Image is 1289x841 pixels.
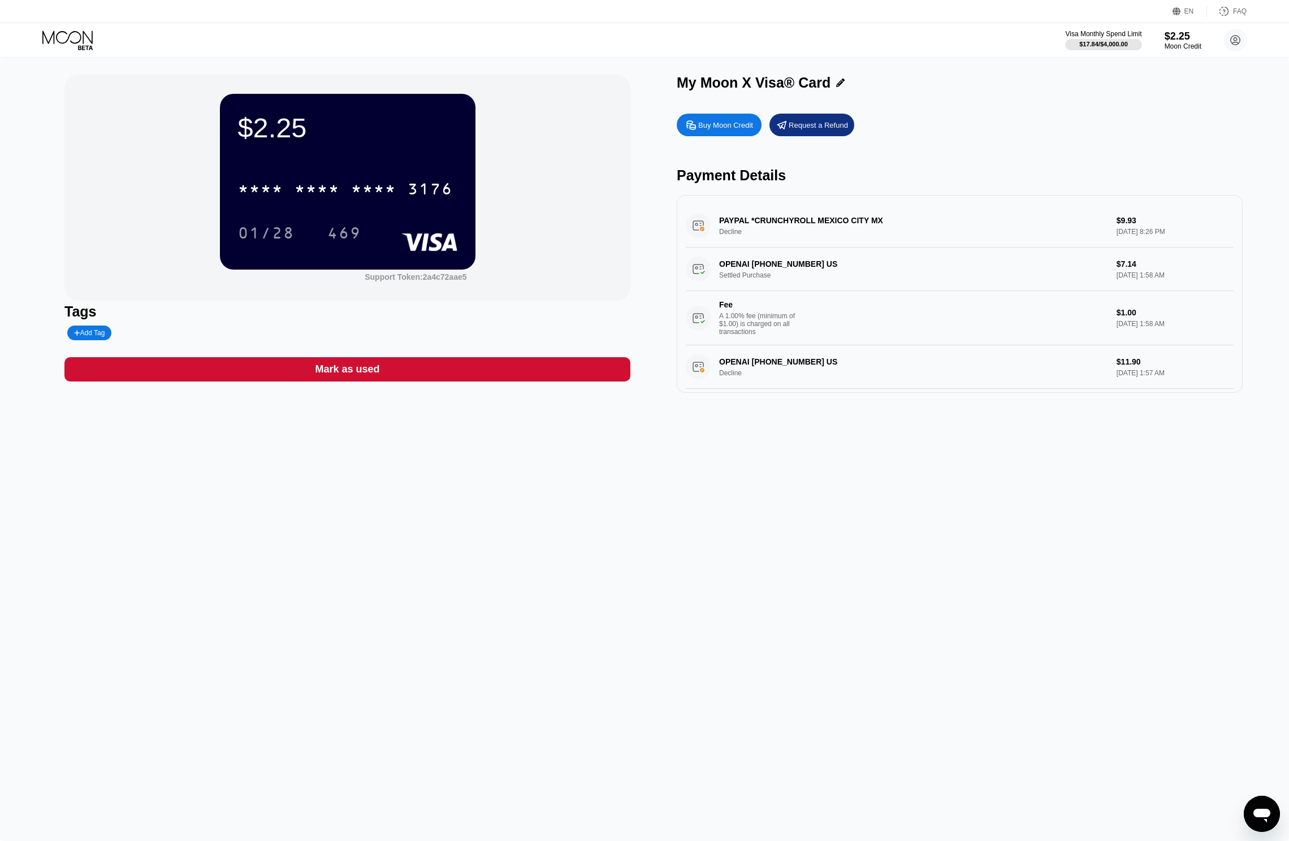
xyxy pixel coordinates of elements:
[327,226,361,244] div: 469
[1065,30,1141,50] div: Visa Monthly Spend Limit$17.84/$4,000.00
[1165,31,1201,42] div: $2.25
[1079,41,1128,47] div: $17.84 / $4,000.00
[238,226,295,244] div: 01/28
[789,120,848,130] div: Request a Refund
[719,300,798,309] div: Fee
[677,75,831,91] div: My Moon X Visa® Card
[230,219,303,247] div: 01/28
[719,312,804,336] div: A 1.00% fee (minimum of $1.00) is charged on all transactions
[64,304,630,320] div: Tags
[1173,6,1207,17] div: EN
[1207,6,1247,17] div: FAQ
[1184,7,1194,15] div: EN
[1244,796,1280,832] iframe: Schaltfläche zum Öffnen des Messaging-Fensters
[677,167,1243,184] div: Payment Details
[64,357,630,382] div: Mark as used
[315,363,379,376] div: Mark as used
[1165,42,1201,50] div: Moon Credit
[319,219,370,247] div: 469
[698,120,753,130] div: Buy Moon Credit
[1117,308,1234,317] div: $1.00
[769,114,854,136] div: Request a Refund
[365,272,466,281] div: Support Token:2a4c72aae5
[686,291,1234,345] div: FeeA 1.00% fee (minimum of $1.00) is charged on all transactions$1.00[DATE] 1:58 AM
[1117,320,1234,328] div: [DATE] 1:58 AM
[1233,7,1247,15] div: FAQ
[238,112,457,144] div: $2.25
[365,272,466,281] div: Support Token: 2a4c72aae5
[1165,31,1201,50] div: $2.25Moon Credit
[677,114,762,136] div: Buy Moon Credit
[1065,30,1141,38] div: Visa Monthly Spend Limit
[408,181,453,200] div: 3176
[67,326,111,340] div: Add Tag
[74,329,105,337] div: Add Tag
